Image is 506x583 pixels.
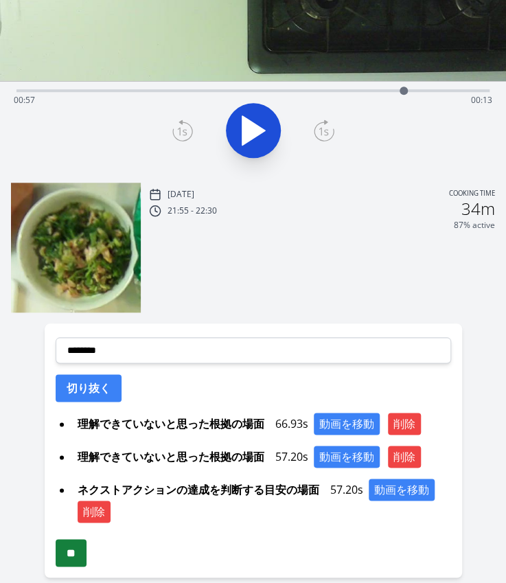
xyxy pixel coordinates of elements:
button: 切り抜く [56,374,122,402]
img: 251004125644_thumb.jpeg [11,183,141,312]
button: 動画を移動 [314,413,380,435]
button: 削除 [388,413,421,435]
div: 57.20s [72,479,451,523]
div: 66.93s [72,413,451,435]
p: 87% active [454,220,495,231]
button: 動画を移動 [369,479,435,501]
p: [DATE] [167,189,194,200]
button: 動画を移動 [314,446,380,468]
button: 削除 [78,501,111,523]
span: 00:13 [471,94,492,106]
span: 00:57 [14,94,35,106]
button: 削除 [388,446,421,468]
span: 理解できていないと思った根拠の場面 [72,446,270,468]
div: 57.20s [72,446,451,468]
p: 21:55 - 22:30 [167,205,216,216]
span: 理解できていないと思った根拠の場面 [72,413,270,435]
span: ネクストアクションの達成を判断する目安の場面 [72,479,325,501]
p: Cooking time [449,188,495,201]
h2: 34m [461,201,495,217]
